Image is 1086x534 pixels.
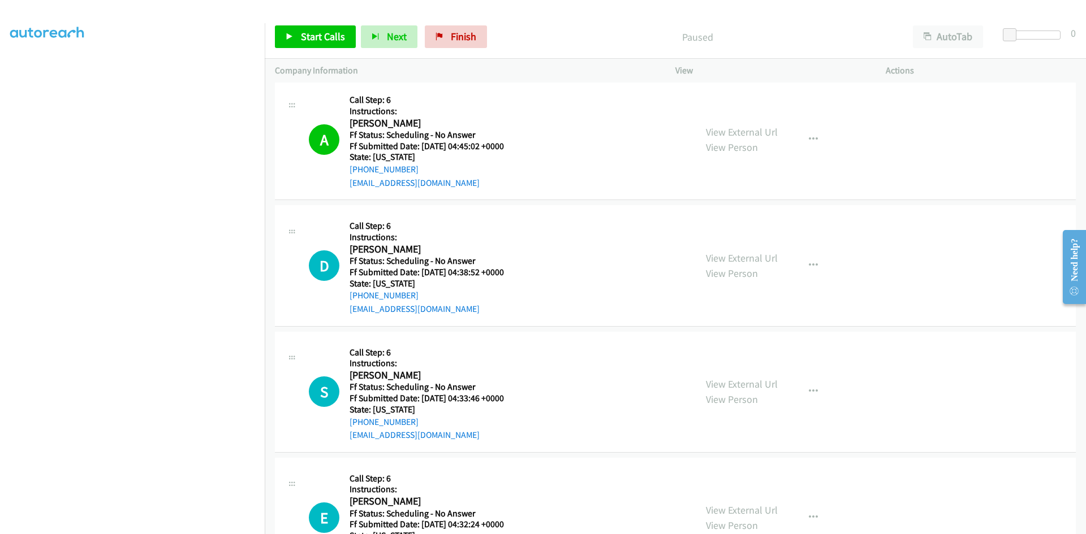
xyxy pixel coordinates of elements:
div: The call is yet to be attempted [309,376,339,407]
p: Paused [502,29,893,45]
span: Next [387,30,407,43]
h5: Instructions: [350,358,504,369]
a: [EMAIL_ADDRESS][DOMAIN_NAME] [350,177,480,188]
h5: State: [US_STATE] [350,151,504,163]
h5: Ff Submitted Date: [DATE] 04:45:02 +0000 [350,141,504,152]
h5: Ff Status: Scheduling - No Answer [350,255,504,267]
h1: D [309,250,339,281]
a: [PHONE_NUMBER] [350,164,419,175]
a: View External Url [706,503,778,516]
h2: [PERSON_NAME] [350,495,504,508]
h5: Instructions: [350,484,504,495]
h5: Call Step: 6 [350,347,504,358]
h5: Ff Status: Scheduling - No Answer [350,129,504,141]
h5: Call Step: 6 [350,473,504,484]
a: View Person [706,141,758,154]
a: View Person [706,267,758,280]
a: [EMAIL_ADDRESS][DOMAIN_NAME] [350,429,480,440]
h5: Ff Submitted Date: [DATE] 04:32:24 +0000 [350,519,504,530]
a: View Person [706,519,758,532]
h5: State: [US_STATE] [350,278,504,289]
a: View External Url [706,377,778,390]
h2: [PERSON_NAME] [350,243,504,256]
button: AutoTab [913,25,983,48]
h5: Ff Status: Scheduling - No Answer [350,508,504,519]
div: The call is yet to be attempted [309,502,339,533]
h5: Ff Submitted Date: [DATE] 04:38:52 +0000 [350,267,504,278]
span: Start Calls [301,30,345,43]
a: View External Url [706,251,778,264]
p: Company Information [275,64,655,77]
h5: Ff Status: Scheduling - No Answer [350,381,504,393]
h5: State: [US_STATE] [350,404,504,415]
a: Finish [425,25,487,48]
h2: [PERSON_NAME] [350,369,504,382]
span: Finish [451,30,476,43]
button: Next [361,25,417,48]
a: [PHONE_NUMBER] [350,290,419,301]
h1: S [309,376,339,407]
h1: E [309,502,339,533]
p: Actions [886,64,1076,77]
h5: Instructions: [350,232,504,243]
div: Delay between calls (in seconds) [1009,31,1061,40]
p: View [675,64,865,77]
h5: Instructions: [350,106,504,117]
h1: A [309,124,339,155]
div: The call is yet to be attempted [309,250,339,281]
iframe: Resource Center [1053,222,1086,312]
h5: Call Step: 6 [350,220,504,232]
a: View Person [706,393,758,406]
div: 0 [1071,25,1076,41]
a: View External Url [706,125,778,138]
h5: Ff Submitted Date: [DATE] 04:33:46 +0000 [350,393,504,404]
h5: Call Step: 6 [350,94,504,106]
a: [EMAIL_ADDRESS][DOMAIN_NAME] [350,303,480,314]
a: [PHONE_NUMBER] [350,416,419,427]
a: Start Calls [275,25,356,48]
h2: [PERSON_NAME] [350,117,504,130]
